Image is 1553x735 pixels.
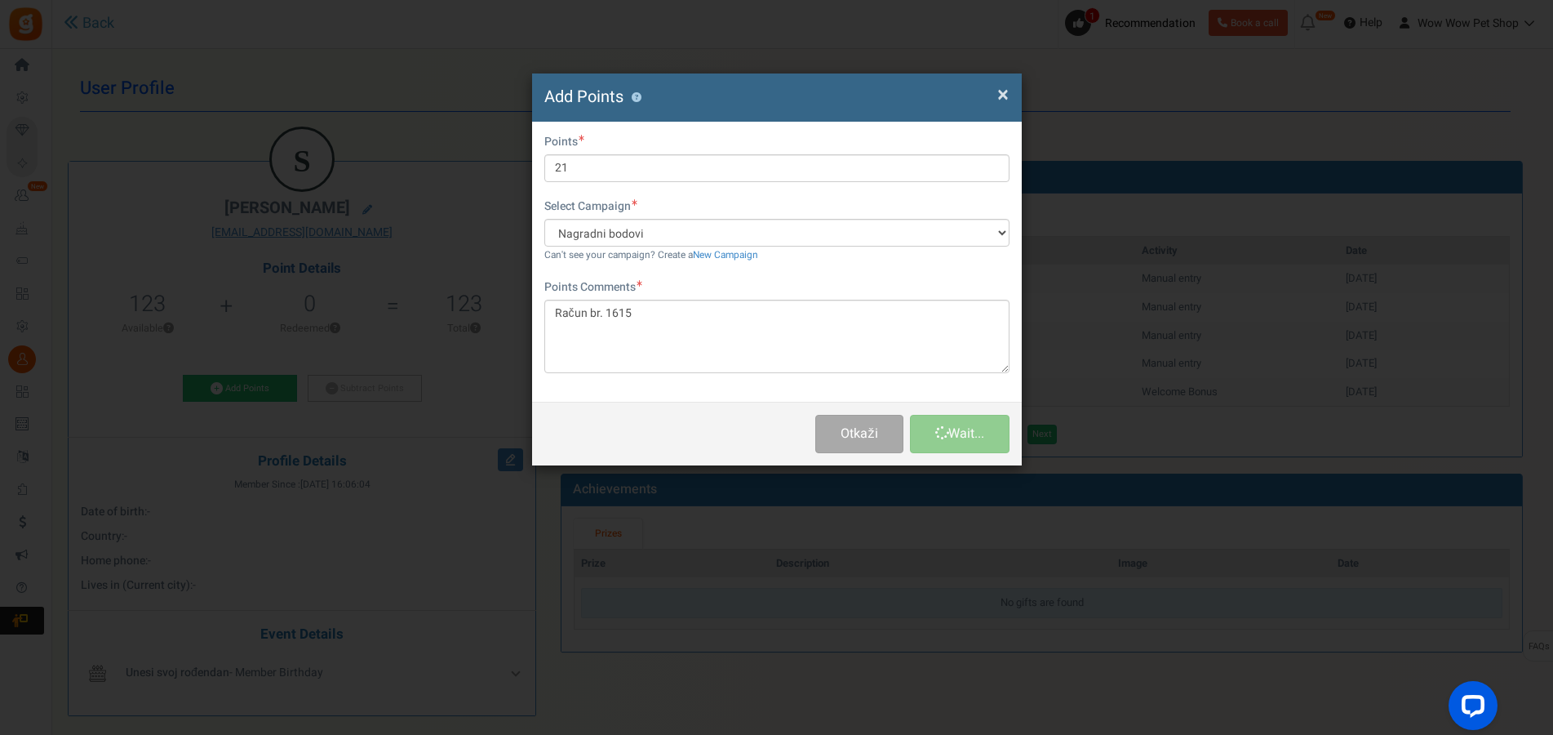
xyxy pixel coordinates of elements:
[632,92,642,103] button: ?
[544,198,637,215] label: Select Campaign
[544,248,758,262] small: Can't see your campaign? Create a
[544,85,623,109] span: Add Points
[544,279,642,296] label: Points Comments
[693,248,758,262] a: New Campaign
[815,415,903,453] button: Otkaži
[544,134,584,150] label: Points
[997,79,1009,110] span: ×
